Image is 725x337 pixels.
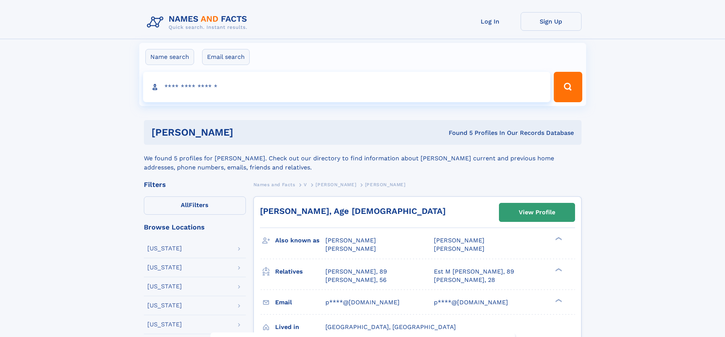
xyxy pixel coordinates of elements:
[325,245,376,252] span: [PERSON_NAME]
[325,237,376,244] span: [PERSON_NAME]
[144,181,246,188] div: Filters
[147,283,182,290] div: [US_STATE]
[325,276,387,284] a: [PERSON_NAME], 56
[365,182,406,187] span: [PERSON_NAME]
[460,12,521,31] a: Log In
[325,267,387,276] a: [PERSON_NAME], 89
[434,267,514,276] a: Est M [PERSON_NAME], 89
[181,201,189,209] span: All
[304,182,307,187] span: V
[554,72,582,102] button: Search Button
[275,321,325,334] h3: Lived in
[499,203,575,222] a: View Profile
[143,72,551,102] input: search input
[144,196,246,215] label: Filters
[147,264,182,271] div: [US_STATE]
[434,276,495,284] a: [PERSON_NAME], 28
[144,145,582,172] div: We found 5 profiles for [PERSON_NAME]. Check out our directory to find information about [PERSON_...
[147,245,182,252] div: [US_STATE]
[275,296,325,309] h3: Email
[553,236,562,241] div: ❯
[275,234,325,247] h3: Also known as
[315,180,356,189] a: [PERSON_NAME]
[553,298,562,303] div: ❯
[151,128,341,137] h1: [PERSON_NAME]
[434,237,484,244] span: [PERSON_NAME]
[315,182,356,187] span: [PERSON_NAME]
[144,224,246,231] div: Browse Locations
[144,12,253,33] img: Logo Names and Facts
[521,12,582,31] a: Sign Up
[325,323,456,331] span: [GEOGRAPHIC_DATA], [GEOGRAPHIC_DATA]
[304,180,307,189] a: V
[519,204,555,221] div: View Profile
[341,129,574,137] div: Found 5 Profiles In Our Records Database
[147,302,182,309] div: [US_STATE]
[202,49,250,65] label: Email search
[553,267,562,272] div: ❯
[145,49,194,65] label: Name search
[260,206,446,216] a: [PERSON_NAME], Age [DEMOGRAPHIC_DATA]
[147,321,182,328] div: [US_STATE]
[253,180,295,189] a: Names and Facts
[434,245,484,252] span: [PERSON_NAME]
[275,265,325,278] h3: Relatives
